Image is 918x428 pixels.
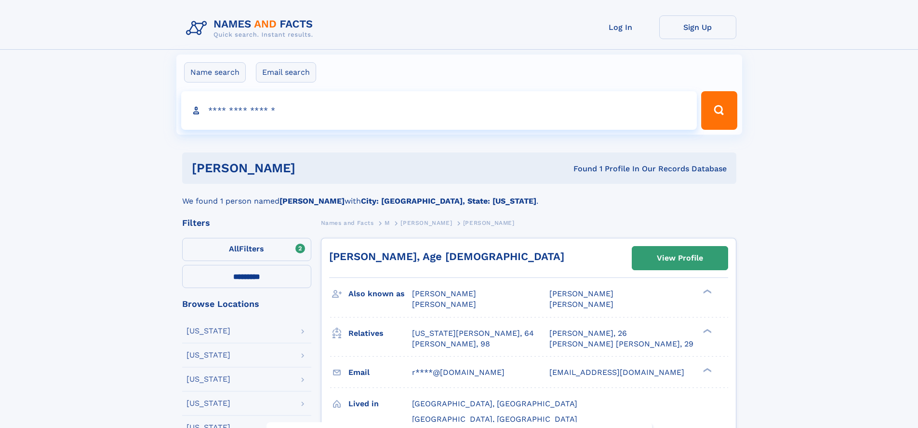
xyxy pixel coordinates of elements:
[182,238,311,261] label: Filters
[348,364,412,381] h3: Email
[400,220,452,226] span: [PERSON_NAME]
[412,300,476,309] span: [PERSON_NAME]
[412,339,490,349] a: [PERSON_NAME], 98
[412,328,534,339] a: [US_STATE][PERSON_NAME], 64
[701,367,712,373] div: ❯
[348,396,412,412] h3: Lived in
[348,286,412,302] h3: Also known as
[186,375,230,383] div: [US_STATE]
[186,351,230,359] div: [US_STATE]
[412,289,476,298] span: [PERSON_NAME]
[181,91,697,130] input: search input
[434,164,727,174] div: Found 1 Profile In Our Records Database
[186,327,230,335] div: [US_STATE]
[400,217,452,229] a: [PERSON_NAME]
[582,15,659,39] a: Log In
[329,250,564,262] a: [PERSON_NAME], Age [DEMOGRAPHIC_DATA]
[182,184,736,207] div: We found 1 person named with .
[701,91,737,130] button: Search Button
[182,219,311,227] div: Filters
[279,196,345,206] b: [PERSON_NAME]
[657,247,703,269] div: View Profile
[361,196,536,206] b: City: [GEOGRAPHIC_DATA], State: [US_STATE]
[632,247,728,270] a: View Profile
[701,289,712,295] div: ❯
[549,328,627,339] a: [PERSON_NAME], 26
[256,62,316,83] label: Email search
[463,220,515,226] span: [PERSON_NAME]
[192,162,435,174] h1: [PERSON_NAME]
[412,414,577,424] span: [GEOGRAPHIC_DATA], [GEOGRAPHIC_DATA]
[549,368,684,377] span: [EMAIL_ADDRESS][DOMAIN_NAME]
[184,62,246,83] label: Name search
[549,300,613,309] span: [PERSON_NAME]
[186,400,230,407] div: [US_STATE]
[385,220,390,226] span: M
[385,217,390,229] a: M
[229,244,239,253] span: All
[182,15,321,41] img: Logo Names and Facts
[412,399,577,408] span: [GEOGRAPHIC_DATA], [GEOGRAPHIC_DATA]
[182,300,311,308] div: Browse Locations
[348,325,412,342] h3: Relatives
[549,289,613,298] span: [PERSON_NAME]
[321,217,374,229] a: Names and Facts
[701,328,712,334] div: ❯
[659,15,736,39] a: Sign Up
[549,339,693,349] a: [PERSON_NAME] [PERSON_NAME], 29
